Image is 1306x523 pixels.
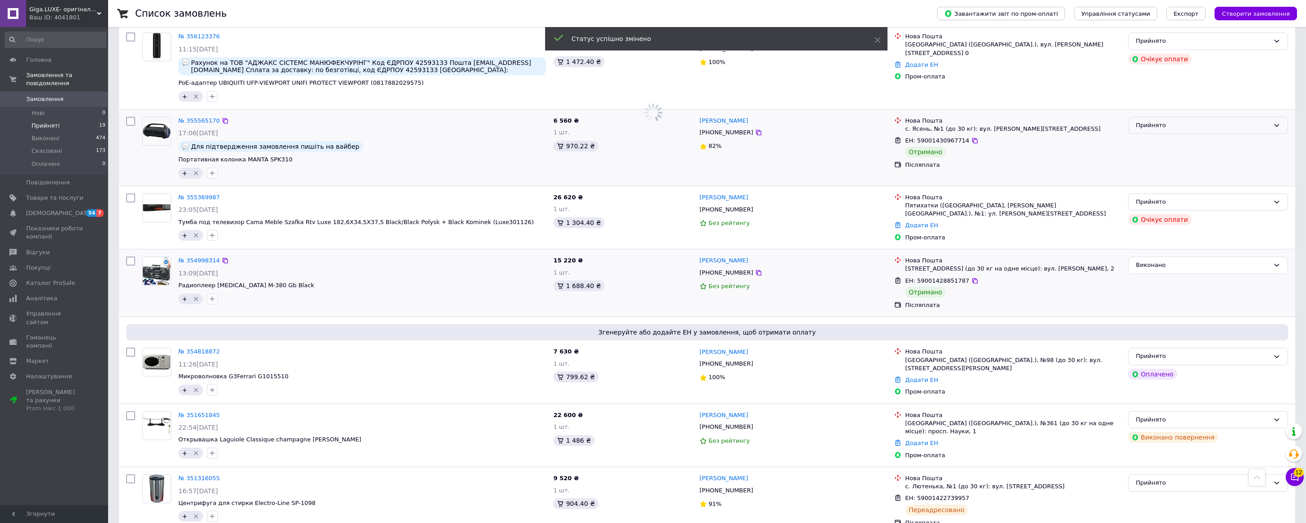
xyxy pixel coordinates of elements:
a: Фото товару [142,411,171,440]
div: Прийнято [1136,352,1270,361]
span: Центрифуга для стирки Electro-Line SP-1098 [178,500,316,506]
span: + [182,170,187,177]
a: [PERSON_NAME] [700,348,748,357]
div: Нова Пошта [905,193,1121,202]
a: [PERSON_NAME] [700,117,748,125]
a: PoE-адаптер UBIQUITI UFP-VIEWPORT UNIFI PROTECT VIEWPORT (0817882029575) [178,79,424,86]
span: + [182,513,187,520]
span: + [182,295,187,303]
a: № 354818872 [178,348,220,355]
a: Додати ЕН [905,376,938,383]
span: Каталог ProSale [26,279,75,287]
span: 16:57[DATE] [178,487,218,495]
svg: Видалити мітку [192,450,200,457]
div: Післяплата [905,301,1121,309]
span: Без рейтингу [709,437,750,444]
div: 1 472.40 ₴ [553,56,605,67]
span: 100% [709,374,725,381]
span: 11:15[DATE] [178,46,218,53]
span: 22 600 ₴ [553,412,582,418]
span: 6 560 ₴ [553,117,578,124]
span: Управління статусами [1081,10,1150,17]
a: Додати ЕН [905,440,938,446]
div: 1 304.40 ₴ [553,217,605,228]
span: Giga.LUXE- оригінальна техніка [29,5,97,14]
span: Аналітика [26,294,57,303]
div: 799.62 ₴ [553,372,598,382]
img: Фото товару [149,475,164,503]
div: Прийнято [1136,197,1270,207]
span: 0 [102,109,105,117]
span: 1 шт. [553,360,569,367]
img: :speech_balloon: [182,143,189,150]
span: Без рейтингу [709,283,750,289]
div: Очікує оплати [1128,214,1192,225]
a: Додати ЕН [905,222,938,229]
span: Виконані [32,134,59,142]
a: Фото товару [142,193,171,222]
span: + [182,93,187,100]
div: Отримано [905,147,946,157]
a: [PERSON_NAME] [700,411,748,420]
div: 1 486 ₴ [553,435,594,446]
span: + [182,386,187,394]
div: Прийнято [1136,37,1270,46]
span: 26 620 ₴ [553,194,582,201]
a: Открывашка Laguiole Classique champagne [PERSON_NAME] [178,436,361,443]
a: № 355369987 [178,194,220,201]
div: Прийнято [1136,415,1270,425]
div: Нова Пошта [905,474,1121,482]
img: Фото товару [143,257,171,285]
div: Виконано [1136,261,1270,270]
div: Прийнято [1136,121,1270,130]
a: Фото товару [142,474,171,503]
img: Фото товару [153,33,161,61]
div: [GEOGRAPHIC_DATA] ([GEOGRAPHIC_DATA].), вул. [PERSON_NAME][STREET_ADDRESS] 0 [905,41,1121,57]
span: [PERSON_NAME] та рахунки [26,388,83,413]
span: 23:05[DATE] [178,206,218,213]
span: 1 шт. [553,423,569,430]
div: Prom мікс 1 000 [26,404,83,413]
span: 17:06[DATE] [178,129,218,137]
div: Виконано повернення [1128,432,1218,443]
a: Додати ЕН [905,61,938,68]
span: Згенеруйте або додайте ЕН у замовлення, щоб отримати оплату [130,328,1284,337]
div: [GEOGRAPHIC_DATA] ([GEOGRAPHIC_DATA].), №98 (до 30 кг): вул. [STREET_ADDRESS][PERSON_NAME] [905,356,1121,372]
span: ЕН: 59001428851787 [905,277,969,284]
a: Микроволновка G3Ferrari G1015510 [178,373,288,380]
img: Фото товару [143,204,171,211]
span: 54 [86,209,96,217]
a: Тумба под телевизор Cama Meble Szafka Rtv Luxe 182,6X34,5X37,5 Black/Black Połysk + Black Kominek... [178,219,534,225]
div: Нова Пошта [905,257,1121,265]
span: 1 шт. [553,206,569,212]
span: ЕН: 59001430967714 [905,137,969,144]
span: Покупці [26,264,50,272]
div: Отримано [905,287,946,298]
div: Очікує оплати [1128,54,1192,64]
a: Радиоплеер [MEDICAL_DATA] M-380 Gb Black [178,282,314,289]
span: Головна [26,56,51,64]
a: Фото товару [142,117,171,146]
img: Фото товару [143,354,171,370]
span: 0 [102,160,105,168]
div: Ваш ID: 4041801 [29,14,108,22]
div: [PHONE_NUMBER] [698,267,755,279]
span: Гаманець компанії [26,334,83,350]
div: Переадресовано [905,505,968,515]
span: 474 [96,134,105,142]
div: Прийнято [1136,478,1270,488]
svg: Видалити мітку [192,295,200,303]
div: 904.40 ₴ [553,498,598,509]
span: 100% [709,59,725,65]
svg: Видалити мітку [192,93,200,100]
div: [PHONE_NUMBER] [698,485,755,496]
span: [DEMOGRAPHIC_DATA] [26,209,93,217]
svg: Видалити мітку [192,386,200,394]
span: Замовлення [26,95,64,103]
span: 91% [709,500,722,507]
span: 22:54[DATE] [178,424,218,431]
span: 11:26[DATE] [178,361,218,368]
